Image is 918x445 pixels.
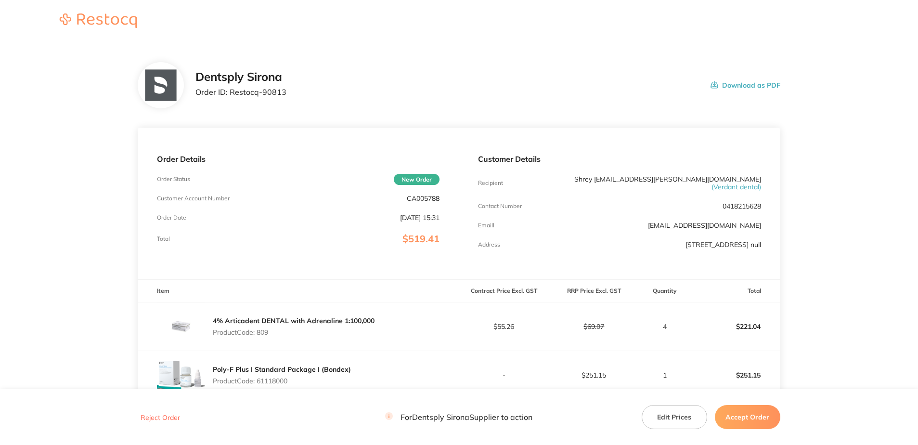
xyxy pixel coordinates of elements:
[549,280,639,302] th: RRP Price Excl. GST
[157,214,186,221] p: Order Date
[572,175,761,191] p: Shrey [EMAIL_ADDRESS][PERSON_NAME][DOMAIN_NAME]
[478,203,522,209] p: Contact Number
[157,195,230,202] p: Customer Account Number
[138,413,183,422] button: Reject Order
[402,233,440,245] span: $519.41
[648,221,761,230] a: [EMAIL_ADDRESS][DOMAIN_NAME]
[157,302,205,351] img: amhvZXRldQ
[691,364,780,387] p: $251.15
[711,70,780,100] button: Download as PDF
[639,280,690,302] th: Quantity
[459,280,549,302] th: Contract Price Excl. GST
[213,377,351,385] p: Product Code: 61118000
[213,328,375,336] p: Product Code: 809
[157,236,170,242] p: Total
[407,195,440,202] p: CA005788
[639,371,690,379] p: 1
[723,202,761,210] p: 0418215628
[690,280,780,302] th: Total
[685,241,761,249] p: [STREET_ADDRESS] null
[549,371,638,379] p: $251.15
[478,155,761,163] p: Customer Details
[50,13,146,29] a: Restocq logo
[478,180,503,186] p: Recipient
[213,316,375,325] a: 4% Articadent DENTAL with Adrenaline 1:100,000
[145,70,176,101] img: NTllNzd2NQ
[394,174,440,185] span: New Order
[549,323,638,330] p: $69.07
[138,280,459,302] th: Item
[642,405,707,429] button: Edit Prices
[691,315,780,338] p: $221.04
[459,371,548,379] p: -
[639,323,690,330] p: 4
[459,323,548,330] p: $55.26
[195,70,286,84] h2: Dentsply Sirona
[478,241,500,248] p: Address
[50,13,146,28] img: Restocq logo
[400,214,440,222] p: [DATE] 15:31
[478,222,494,229] p: Emaill
[157,351,205,399] img: OWMwcnZsag
[157,176,190,183] p: Order Status
[213,365,351,374] a: Poly-F Plus I Standard Package I (Bondex)
[715,405,780,429] button: Accept Order
[195,88,286,96] p: Order ID: Restocq- 90813
[157,155,440,163] p: Order Details
[385,413,532,422] p: For Dentsply Sirona Supplier to action
[711,183,761,191] span: ( Verdant dental )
